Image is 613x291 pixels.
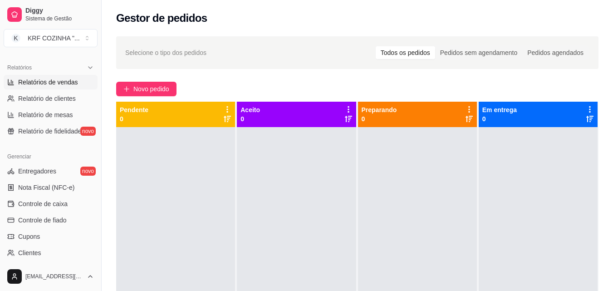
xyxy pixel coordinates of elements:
button: [EMAIL_ADDRESS][DOMAIN_NAME] [4,266,98,287]
span: Relatórios [7,64,32,71]
span: Relatório de mesas [18,110,73,119]
div: Gerenciar [4,149,98,164]
span: Nota Fiscal (NFC-e) [18,183,74,192]
p: 0 [240,114,260,123]
a: Controle de caixa [4,197,98,211]
a: Relatório de fidelidadenovo [4,124,98,138]
span: Clientes [18,248,41,257]
a: Relatório de mesas [4,108,98,122]
div: Pedidos agendados [522,46,588,59]
a: Clientes [4,246,98,260]
span: Selecione o tipo dos pedidos [125,48,206,58]
span: plus [123,86,130,92]
p: 0 [362,114,397,123]
span: Relatório de clientes [18,94,76,103]
div: KRF COZINHA " ... [28,34,80,43]
button: Select a team [4,29,98,47]
a: Controle de fiado [4,213,98,227]
div: Todos os pedidos [376,46,435,59]
button: Novo pedido [116,82,177,96]
span: Relatórios de vendas [18,78,78,87]
a: Cupons [4,229,98,244]
p: Pendente [120,105,148,114]
div: Pedidos sem agendamento [435,46,522,59]
a: Nota Fiscal (NFC-e) [4,180,98,195]
p: Preparando [362,105,397,114]
span: Novo pedido [133,84,169,94]
p: Em entrega [482,105,517,114]
span: Relatório de fidelidade [18,127,81,136]
p: 0 [120,114,148,123]
span: Diggy [25,7,94,15]
span: Entregadores [18,167,56,176]
span: [EMAIL_ADDRESS][DOMAIN_NAME] [25,273,83,280]
span: Controle de caixa [18,199,68,208]
h2: Gestor de pedidos [116,11,207,25]
span: K [11,34,20,43]
p: Aceito [240,105,260,114]
span: Cupons [18,232,40,241]
a: Relatórios de vendas [4,75,98,89]
a: Relatório de clientes [4,91,98,106]
span: Sistema de Gestão [25,15,94,22]
a: DiggySistema de Gestão [4,4,98,25]
p: 0 [482,114,517,123]
span: Controle de fiado [18,216,67,225]
a: Entregadoresnovo [4,164,98,178]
